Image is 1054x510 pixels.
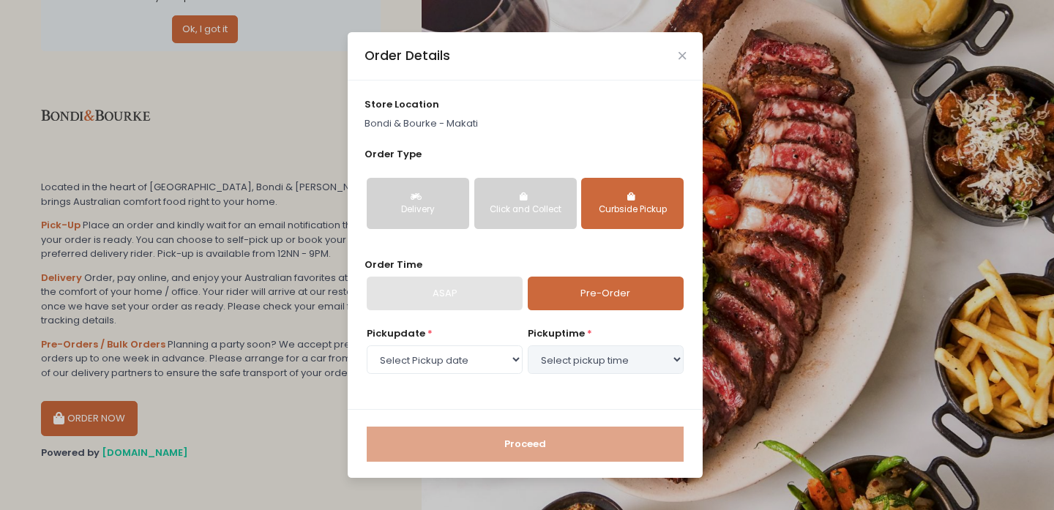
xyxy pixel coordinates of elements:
[528,326,585,340] span: pickup time
[365,97,439,111] span: store location
[679,52,686,59] button: Close
[367,427,684,462] button: Proceed
[377,203,459,217] div: Delivery
[365,147,422,161] span: Order Type
[591,203,673,217] div: Curbside Pickup
[365,46,450,65] div: Order Details
[365,258,422,271] span: Order Time
[485,203,567,217] div: Click and Collect
[367,326,425,340] span: Pickup date
[581,178,684,229] button: Curbside Pickup
[528,277,684,310] a: Pre-Order
[474,178,577,229] button: Click and Collect
[367,178,469,229] button: Delivery
[365,116,687,131] p: Bondi & Bourke - Makati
